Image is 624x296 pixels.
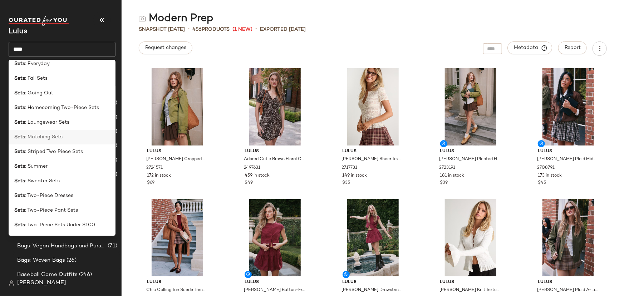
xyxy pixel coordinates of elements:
span: [PERSON_NAME] Knit Textured Cardigan Sweater Top [439,287,500,293]
p: Exported [DATE] [260,26,306,33]
span: Lulus [440,148,501,155]
span: $39 [440,180,448,186]
b: Sets [14,207,25,214]
span: (1 New) [232,26,252,33]
span: [PERSON_NAME] Plaid A-Line Skort [537,287,598,293]
span: Metadata [514,45,546,51]
span: $35 [343,180,350,186]
img: 13079001_2723191.jpg [434,68,507,145]
b: Sets [14,177,25,185]
img: 13077621_2709271.jpg [141,199,213,276]
span: 173 in stock [538,173,562,179]
span: Lulus [343,148,403,155]
div: Modern Prep [139,11,213,26]
span: 2708791 [537,165,555,171]
span: : Homecoming Two-Piece Sets [25,104,99,112]
span: Lulus [147,148,208,155]
span: Bags: Vegan Handbags and Purses [17,242,106,250]
img: 2725451_01_hero_2025-08-13.jpg [434,199,507,276]
span: Lulus [538,279,599,286]
span: [PERSON_NAME] Sheer Textured Button-Front Top [342,156,403,163]
button: Request changes [139,41,192,54]
span: 172 in stock [147,173,171,179]
span: 2717731 [342,165,358,171]
span: [PERSON_NAME] Cropped Trench Coat [146,156,207,163]
div: Products [192,26,230,33]
span: : Matching Sets [25,133,63,141]
span: Lulus [147,279,208,286]
span: Bags: Woven Bags [17,256,65,265]
span: 456 [192,27,202,32]
span: Current Company Name [9,28,27,35]
span: Snapshot [DATE] [139,26,185,33]
img: 13087141_2708791.jpg [532,68,604,145]
span: (71) [106,242,117,250]
span: Request changes [145,45,186,51]
b: Sets [14,163,25,170]
span: 459 in stock [245,173,270,179]
span: : Summer [25,163,48,170]
img: cfy_white_logo.C9jOOHJF.svg [9,16,69,26]
button: Report [558,41,587,54]
b: Sets [14,89,25,97]
span: (26) [65,256,77,265]
span: 181 in stock [440,173,465,179]
span: • [255,25,257,34]
span: $45 [538,180,546,186]
img: svg%3e [9,280,14,286]
button: Metadata [508,41,552,54]
span: : Striped Two Piece Sets [25,148,83,156]
span: [PERSON_NAME] Plaid Mid-Rise Micro Bubble-Hem Mini Skirt [537,156,598,163]
span: Adored Cutie Brown Floral Corduroy Button-Front Mini Dress [244,156,305,163]
b: Sets [14,60,25,68]
b: Sets [14,104,25,112]
span: [PERSON_NAME] Pleated High-Rise Skort [439,156,500,163]
span: [PERSON_NAME] [17,279,66,287]
img: 13077221_2709231.jpg [532,199,604,276]
span: Report [564,45,581,51]
img: 13078981_2724571.jpg [141,68,213,145]
span: [PERSON_NAME] Button-Front Cap Sleeve Crop Top [244,287,305,293]
span: $69 [147,180,154,186]
span: : Two-Piece Sets Under $100 [25,221,95,229]
span: : Going Out [25,89,53,97]
img: 2717731_01_hero_2025-08-21.jpg [337,68,409,145]
b: Sets [14,148,25,156]
span: : Loungewear Sets [25,119,69,126]
span: Lulus [245,279,305,286]
span: $49 [245,180,253,186]
span: 2497631 [244,165,260,171]
b: Sets [14,221,25,229]
img: 13077201_2497631.jpg [239,68,311,145]
span: : Sweater Sets [25,177,60,185]
span: : Two-Piece Pant Sets [25,207,78,214]
img: svg%3e [139,15,146,22]
span: Lulus [538,148,599,155]
span: Chic Calling Tan Suede Trench Coat [146,287,207,293]
b: Sets [14,133,25,141]
span: : Everyday [25,60,50,68]
span: 2723191 [439,165,456,171]
span: Baseball Game Outfits [17,271,78,279]
b: Sets [14,119,25,126]
b: Sets [14,75,25,82]
img: 13077841_2723591.jpg [337,199,409,276]
span: Lulus [343,279,403,286]
span: : Fall Sets [25,75,48,82]
b: Sets [14,192,25,199]
span: 149 in stock [343,173,367,179]
span: 2724571 [146,165,163,171]
span: • [188,25,190,34]
span: Lulus [245,148,305,155]
span: Lulus [440,279,501,286]
span: (246) [78,271,92,279]
span: : Two-Piece Dresses [25,192,73,199]
span: [PERSON_NAME] Drawstring Tiered Mini Skirt [342,287,403,293]
img: 13077861_2723631.jpg [239,199,311,276]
